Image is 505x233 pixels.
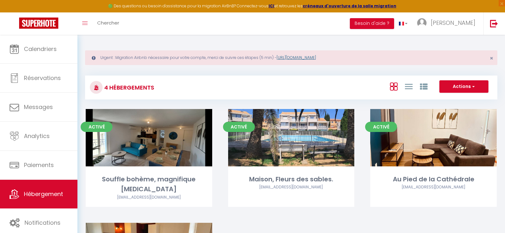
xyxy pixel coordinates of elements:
span: [PERSON_NAME] [431,19,475,27]
iframe: Chat [478,204,500,228]
div: Airbnb [228,184,355,190]
div: Au Pied de la Cathédrale [370,174,497,184]
a: Chercher [92,12,124,35]
span: Calendriers [24,45,57,53]
button: Close [490,55,493,61]
button: Ouvrir le widget de chat LiveChat [5,3,24,22]
img: Super Booking [19,18,58,29]
a: ... [PERSON_NAME] [412,12,483,35]
img: ... [417,18,427,28]
a: [URL][DOMAIN_NAME] [277,55,316,60]
button: Besoin d'aide ? [350,18,394,29]
a: Vue en Box [390,81,398,91]
div: Airbnb [86,194,212,200]
span: Hébergement [24,190,63,198]
span: Activé [81,122,112,132]
a: ICI [269,3,274,9]
span: Messages [24,103,53,111]
div: Souffle bohème, magnifique [MEDICAL_DATA] [86,174,212,194]
span: Paiements [24,161,54,169]
img: logout [490,19,498,27]
span: Analytics [24,132,50,140]
span: Chercher [97,19,119,26]
a: Vue en Liste [405,81,413,91]
span: Activé [223,122,255,132]
span: × [490,54,493,62]
div: Maison, Fleurs des sables. [228,174,355,184]
h3: 4 Hébergements [103,80,154,95]
a: Vue par Groupe [420,81,428,91]
span: Notifications [25,219,61,227]
span: Activé [365,122,397,132]
a: créneaux d'ouverture de la salle migration [303,3,396,9]
div: Airbnb [370,184,497,190]
button: Actions [439,80,488,93]
div: Urgent : Migration Airbnb nécessaire pour votre compte, merci de suivre ces étapes (5 min) - [85,50,497,65]
span: Réservations [24,74,61,82]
